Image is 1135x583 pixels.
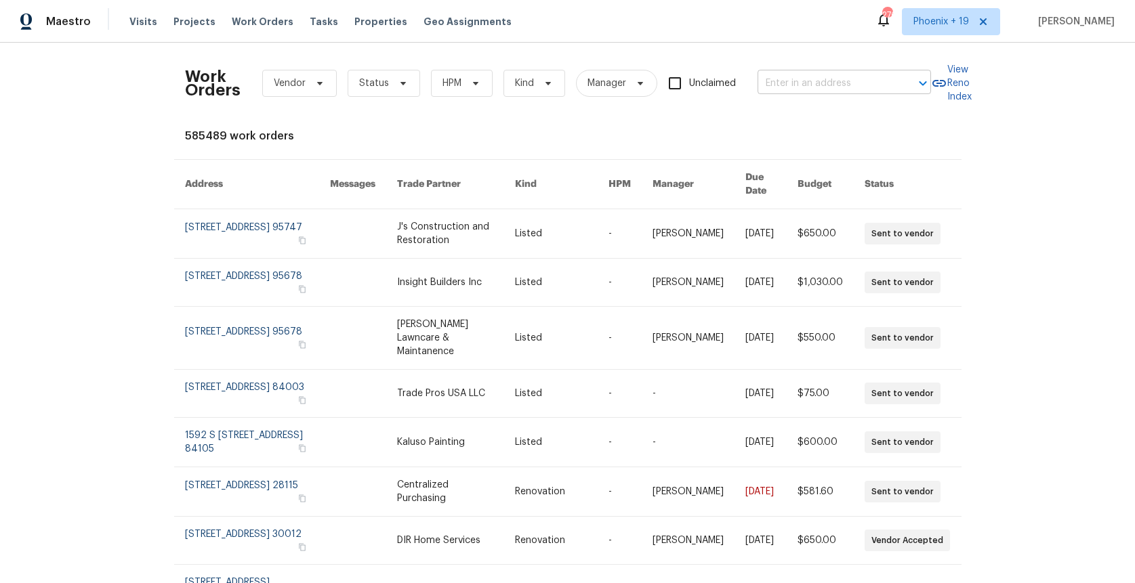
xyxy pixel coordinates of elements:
span: Unclaimed [689,77,736,91]
span: [PERSON_NAME] [1033,15,1115,28]
th: Due Date [735,160,787,209]
td: [PERSON_NAME] [642,209,735,259]
span: Status [359,77,389,90]
td: Listed [504,307,598,370]
td: - [598,517,642,565]
span: Visits [129,15,157,28]
button: Copy Address [296,234,308,246]
td: - [598,209,642,259]
a: View Reno Index [931,63,972,104]
span: Geo Assignments [424,15,512,28]
th: Address [174,160,319,209]
button: Copy Address [296,283,308,295]
td: Trade Pros USA LLC [386,370,504,418]
h2: Work Orders [185,70,241,97]
td: Insight Builders Inc [386,259,504,307]
th: Kind [504,160,598,209]
td: Listed [504,418,598,467]
td: [PERSON_NAME] [642,307,735,370]
span: Tasks [310,17,338,26]
td: DIR Home Services [386,517,504,565]
span: Kind [515,77,534,90]
td: - [598,370,642,418]
span: Vendor [274,77,306,90]
button: Copy Address [296,442,308,454]
span: Work Orders [232,15,293,28]
td: - [642,418,735,467]
td: [PERSON_NAME] [642,517,735,565]
button: Open [913,74,932,93]
div: 276 [882,8,892,22]
span: Properties [354,15,407,28]
button: Copy Address [296,492,308,504]
td: - [598,307,642,370]
input: Enter in an address [758,73,893,94]
td: - [598,418,642,467]
td: Renovation [504,517,598,565]
span: HPM [442,77,461,90]
button: Copy Address [296,541,308,553]
td: Listed [504,370,598,418]
div: 585489 work orders [185,129,951,143]
td: Listed [504,259,598,307]
span: Maestro [46,15,91,28]
th: Trade Partner [386,160,504,209]
td: Renovation [504,467,598,517]
th: Budget [787,160,854,209]
td: [PERSON_NAME] Lawncare & Maintanence [386,307,504,370]
button: Copy Address [296,339,308,351]
td: Centralized Purchasing [386,467,504,517]
td: J's Construction and Restoration [386,209,504,259]
td: Listed [504,209,598,259]
span: Phoenix + 19 [913,15,969,28]
th: HPM [598,160,642,209]
th: Manager [642,160,735,209]
button: Copy Address [296,394,308,406]
th: Status [854,160,961,209]
td: - [642,370,735,418]
td: - [598,259,642,307]
td: [PERSON_NAME] [642,467,735,517]
td: [PERSON_NAME] [642,259,735,307]
th: Messages [319,160,386,209]
span: Projects [173,15,215,28]
span: Manager [587,77,626,90]
td: Kaluso Painting [386,418,504,467]
td: - [598,467,642,517]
